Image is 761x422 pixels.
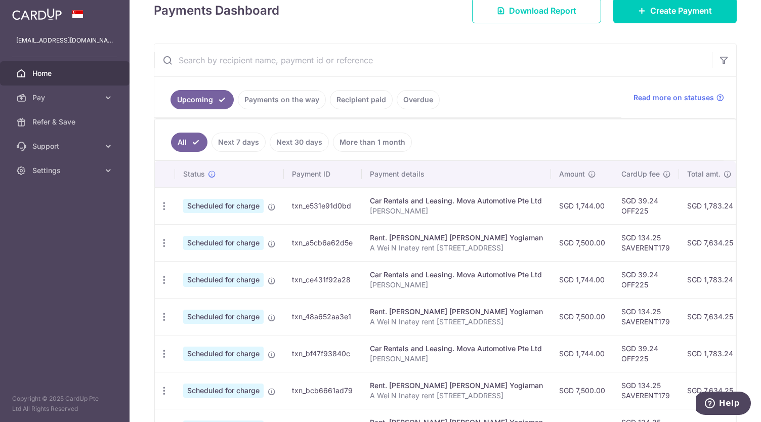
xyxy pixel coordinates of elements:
[171,133,207,152] a: All
[183,169,205,179] span: Status
[551,224,613,261] td: SGD 7,500.00
[284,261,362,298] td: txn_ce431f92a28
[679,261,741,298] td: SGD 1,783.24
[370,196,543,206] div: Car Rentals and Leasing. Mova Automotive Pte Ltd
[32,117,99,127] span: Refer & Save
[370,354,543,364] p: [PERSON_NAME]
[370,206,543,216] p: [PERSON_NAME]
[370,344,543,354] div: Car Rentals and Leasing. Mova Automotive Pte Ltd
[551,261,613,298] td: SGD 1,744.00
[650,5,712,17] span: Create Payment
[32,141,99,151] span: Support
[551,187,613,224] td: SGD 1,744.00
[270,133,329,152] a: Next 30 days
[613,187,679,224] td: SGD 39.24 OFF225
[613,261,679,298] td: SGD 39.24 OFF225
[633,93,724,103] a: Read more on statuses
[154,2,279,20] h4: Payments Dashboard
[183,236,264,250] span: Scheduled for charge
[330,90,393,109] a: Recipient paid
[679,335,741,372] td: SGD 1,783.24
[696,392,751,417] iframe: Opens a widget where you can find more information
[370,280,543,290] p: [PERSON_NAME]
[284,187,362,224] td: txn_e531e91d0bd
[183,199,264,213] span: Scheduled for charge
[397,90,440,109] a: Overdue
[613,372,679,409] td: SGD 134.25 SAVERENT179
[679,187,741,224] td: SGD 1,783.24
[212,133,266,152] a: Next 7 days
[32,68,99,78] span: Home
[613,335,679,372] td: SGD 39.24 OFF225
[613,224,679,261] td: SGD 134.25 SAVERENT179
[370,270,543,280] div: Car Rentals and Leasing. Mova Automotive Pte Ltd
[362,161,551,187] th: Payment details
[679,372,741,409] td: SGD 7,634.25
[559,169,585,179] span: Amount
[154,44,712,76] input: Search by recipient name, payment id or reference
[183,273,264,287] span: Scheduled for charge
[284,298,362,335] td: txn_48a652aa3e1
[551,298,613,335] td: SGD 7,500.00
[238,90,326,109] a: Payments on the way
[32,165,99,176] span: Settings
[621,169,660,179] span: CardUp fee
[687,169,721,179] span: Total amt.
[171,90,234,109] a: Upcoming
[32,93,99,103] span: Pay
[633,93,714,103] span: Read more on statuses
[183,384,264,398] span: Scheduled for charge
[679,298,741,335] td: SGD 7,634.25
[613,298,679,335] td: SGD 134.25 SAVERENT179
[551,335,613,372] td: SGD 1,744.00
[551,372,613,409] td: SGD 7,500.00
[370,243,543,253] p: A Wei N Inatey rent [STREET_ADDRESS]
[183,310,264,324] span: Scheduled for charge
[370,317,543,327] p: A Wei N Inatey rent [STREET_ADDRESS]
[284,161,362,187] th: Payment ID
[284,335,362,372] td: txn_bf47f93840c
[370,391,543,401] p: A Wei N Inatey rent [STREET_ADDRESS]
[333,133,412,152] a: More than 1 month
[370,381,543,391] div: Rent. [PERSON_NAME] [PERSON_NAME] Yogiaman
[679,224,741,261] td: SGD 7,634.25
[370,307,543,317] div: Rent. [PERSON_NAME] [PERSON_NAME] Yogiaman
[509,5,576,17] span: Download Report
[12,8,62,20] img: CardUp
[16,35,113,46] p: [EMAIL_ADDRESS][DOMAIN_NAME]
[370,233,543,243] div: Rent. [PERSON_NAME] [PERSON_NAME] Yogiaman
[284,372,362,409] td: txn_bcb6661ad79
[183,347,264,361] span: Scheduled for charge
[284,224,362,261] td: txn_a5cb6a62d5e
